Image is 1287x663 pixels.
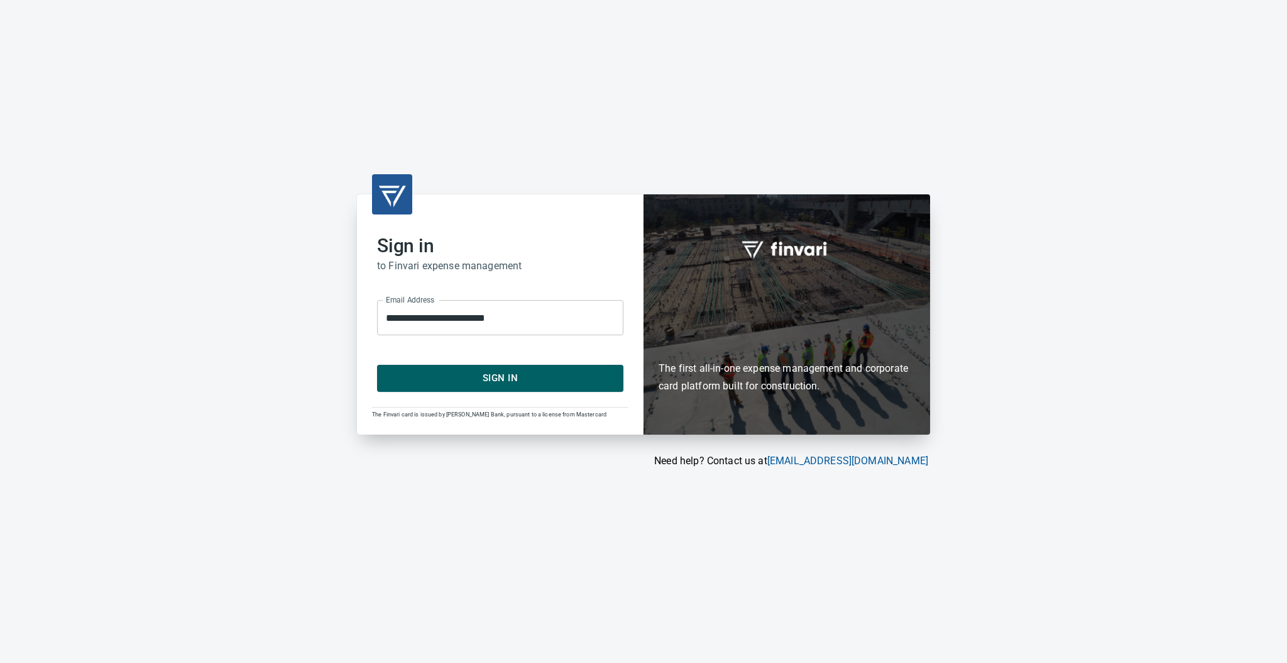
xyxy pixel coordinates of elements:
button: Sign In [377,365,623,391]
h2: Sign in [377,235,623,257]
h6: The first all-in-one expense management and corporate card platform built for construction. [659,287,915,395]
span: The Finvari card is issued by [PERSON_NAME] Bank, pursuant to a license from Mastercard [372,411,606,418]
div: Finvari [643,194,930,434]
img: fullword_logo_white.png [740,234,834,263]
img: transparent_logo.png [377,179,407,209]
h6: to Finvari expense management [377,257,623,275]
span: Sign In [391,370,610,386]
p: Need help? Contact us at [357,454,928,469]
a: [EMAIL_ADDRESS][DOMAIN_NAME] [767,455,928,467]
